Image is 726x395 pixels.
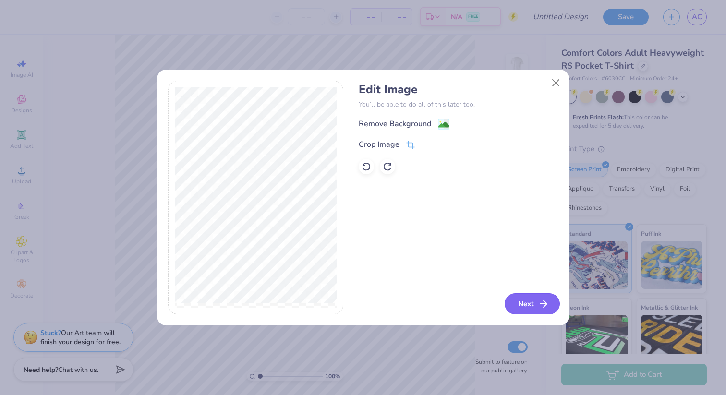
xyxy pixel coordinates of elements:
[547,74,565,92] button: Close
[359,139,399,150] div: Crop Image
[505,293,560,314] button: Next
[359,83,558,96] h4: Edit Image
[359,99,558,109] p: You’ll be able to do all of this later too.
[359,118,431,130] div: Remove Background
